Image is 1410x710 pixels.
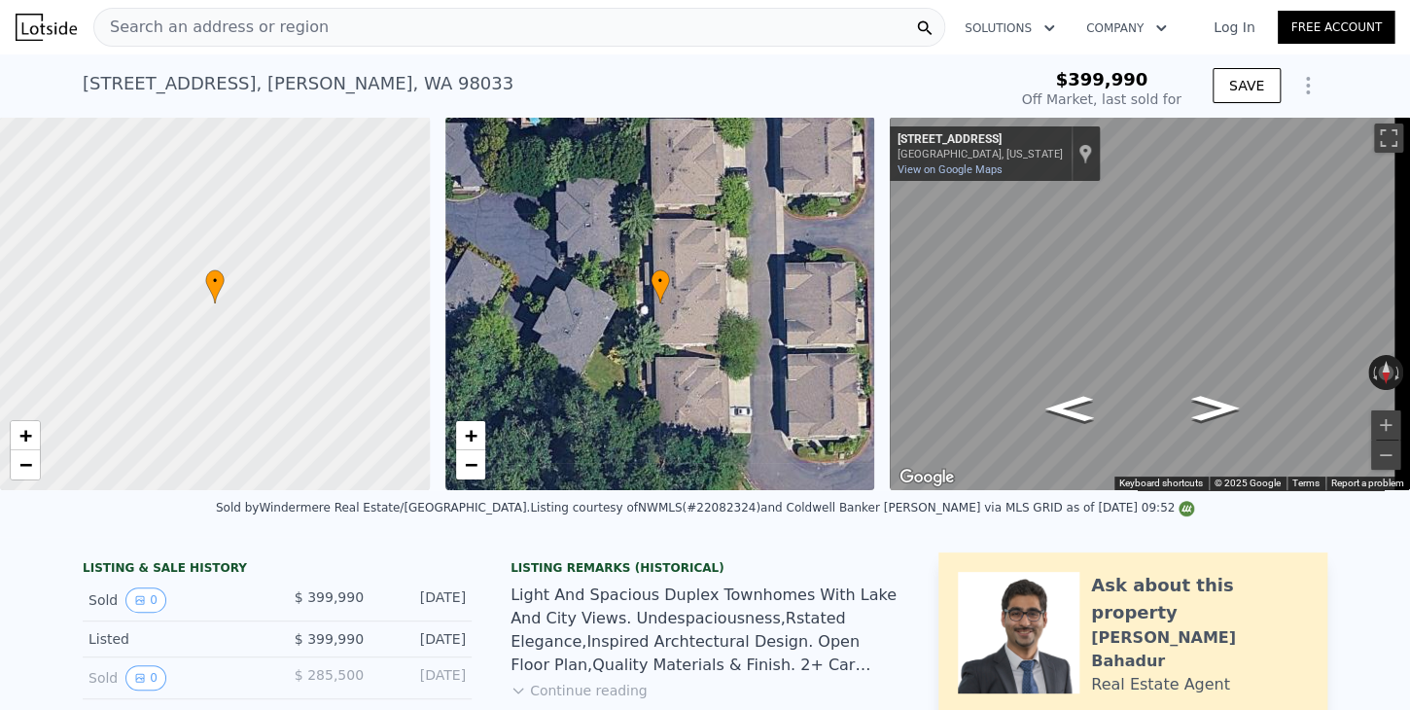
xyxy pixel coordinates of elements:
[83,70,513,97] div: [STREET_ADDRESS] , [PERSON_NAME] , WA 98033
[1025,390,1114,427] path: Go East, NE 87th St
[83,560,472,580] div: LISTING & SALE HISTORY
[895,465,959,490] img: Google
[19,423,32,447] span: +
[88,587,262,613] div: Sold
[1368,355,1379,390] button: Rotate counterclockwise
[1055,69,1147,89] span: $399,990
[1091,673,1230,696] div: Real Estate Agent
[1393,355,1404,390] button: Rotate clockwise
[456,450,485,479] a: Zoom out
[1071,11,1182,46] button: Company
[216,501,530,515] div: Sold by Windermere Real Estate/[GEOGRAPHIC_DATA] .
[1288,66,1327,105] button: Show Options
[1374,124,1403,153] button: Toggle fullscreen view
[898,163,1003,176] a: View on Google Maps
[1371,410,1400,440] button: Zoom in
[379,629,466,649] div: [DATE]
[88,629,262,649] div: Listed
[890,117,1410,490] div: Map
[1091,626,1308,673] div: [PERSON_NAME] Bahadur
[1091,572,1308,626] div: Ask about this property
[949,11,1071,46] button: Solutions
[530,501,1194,515] div: Listing courtesy of NWMLS (#22082324) and Coldwell Banker [PERSON_NAME] via MLS GRID as of [DATE]...
[895,465,959,490] a: Open this area in Google Maps (opens a new window)
[651,269,670,303] div: •
[205,269,225,303] div: •
[890,117,1410,490] div: Street View
[1022,89,1181,109] div: Off Market, last sold for
[651,272,670,290] span: •
[11,421,40,450] a: Zoom in
[898,148,1063,160] div: [GEOGRAPHIC_DATA], [US_STATE]
[295,631,364,647] span: $ 399,990
[464,423,476,447] span: +
[125,665,166,691] button: View historical data
[379,587,466,613] div: [DATE]
[1171,390,1259,427] path: Go West, NE 87th St
[1292,478,1320,488] a: Terms
[511,681,648,700] button: Continue reading
[1190,18,1278,37] a: Log In
[16,14,77,41] img: Lotside
[19,452,32,477] span: −
[1213,68,1281,103] button: SAVE
[1179,501,1194,516] img: NWMLS Logo
[1278,11,1394,44] a: Free Account
[205,272,225,290] span: •
[1371,441,1400,470] button: Zoom out
[898,132,1063,148] div: [STREET_ADDRESS]
[94,16,329,39] span: Search an address or region
[1378,355,1392,390] button: Reset the view
[456,421,485,450] a: Zoom in
[511,584,899,677] div: Light And Spacious Duplex Townhomes With Lake And City Views. Undespaciousness,Rstated Elegance,I...
[88,665,262,691] div: Sold
[1119,477,1203,490] button: Keyboard shortcuts
[511,560,899,576] div: Listing Remarks (Historical)
[1078,143,1092,164] a: Show location on map
[1215,478,1281,488] span: © 2025 Google
[11,450,40,479] a: Zoom out
[125,587,166,613] button: View historical data
[295,667,364,683] span: $ 285,500
[464,452,476,477] span: −
[1331,478,1404,488] a: Report a problem
[379,665,466,691] div: [DATE]
[295,589,364,605] span: $ 399,990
